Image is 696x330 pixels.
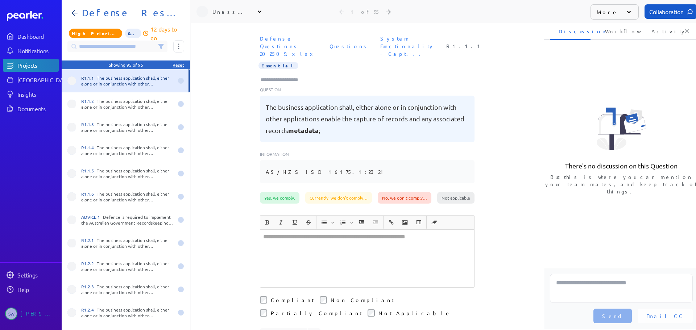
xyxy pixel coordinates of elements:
span: Insert Ordered List [336,216,355,229]
div: The business application shall, either alone or in conjunction with other applications enable the... [81,75,173,87]
button: Underline [289,216,301,229]
label: Compliant [271,296,314,304]
button: Insert table [413,216,425,229]
span: R1.2.3 [81,284,97,289]
button: Send [593,309,632,323]
div: The business application shall, either alone or in conjunction with other applications be able to... [81,284,173,295]
button: Insert Image [399,216,411,229]
div: The business application shall, either alone or in conjunction with other applications support ca... [81,168,173,179]
div: Documents [17,105,58,112]
div: The business application shall, either alone or in conjunction with other applications where the ... [81,121,173,133]
div: Showing 95 of 95 [109,62,143,68]
div: Help [17,286,58,293]
span: Italic [274,216,287,229]
button: Clear Formatting [428,216,440,229]
span: Section: System Functionality - Capture and classification Obligation - Records creation, capture... [377,32,438,60]
div: Insights [17,91,58,98]
p: 12 days to go [150,25,184,42]
span: R1.1.5 [81,168,97,174]
li: Activity [643,22,683,40]
li: Discussion [550,22,591,40]
a: Dashboard [3,30,59,43]
button: Insert Ordered List [337,216,349,229]
span: Send [602,312,623,319]
label: Not Applicable [378,309,451,317]
a: Dashboard [7,11,59,21]
span: Insert Image [398,216,411,229]
div: The business application shall, either alone or in conjunction with other applications where an i... [81,98,173,110]
span: Importance Essential [258,62,298,69]
span: 0% of Questions Completed [125,29,141,38]
span: R1.1.6 [81,191,97,197]
button: Insert Unordered List [318,216,330,229]
span: R1.1.3 [81,121,97,127]
div: Unassigned [212,8,249,15]
div: The business application shall, either alone or in conjunction with other applications support th... [81,307,173,318]
div: The business application shall, either alone or in conjunction with other applications enable the... [81,260,173,272]
a: [GEOGRAPHIC_DATA] [3,73,59,86]
button: Italic [275,216,287,229]
p: Information [260,151,475,157]
span: metadata [288,126,319,134]
span: R1.2.1 [81,237,97,243]
div: The business application shall, either alone or in conjunction with other applications enable the... [81,237,173,249]
p: There's no discussion on this Question [565,162,678,170]
a: Settings [3,268,59,281]
button: Strike through [302,216,315,229]
div: No, we don't comply… [378,192,431,204]
p: Question [260,86,475,93]
div: Defence is required to implement the Australian Government Recordskeeping Metadata Standard. Defe... [81,214,173,226]
button: Insert link [385,216,397,229]
div: Dashboard [17,33,58,40]
div: 1 of 95 [351,8,380,15]
input: Type here to add tags [260,76,305,83]
a: Help [3,283,59,296]
div: Yes, we comply. [260,192,299,204]
button: Bold [261,216,273,229]
span: Document: Defense Questions 202509.xlsx [257,32,321,60]
span: R1.2.4 [81,307,97,313]
span: Clear Formatting [428,216,441,229]
span: Increase Indent [355,216,368,229]
span: Sheet: Questions [327,39,372,53]
a: Documents [3,102,59,115]
a: Projects [3,59,59,72]
span: Insert link [385,216,398,229]
label: Non Compliant [331,296,394,304]
span: R1.1.1 [81,75,97,81]
p: More [597,8,618,16]
span: Decrease Indent [369,216,382,229]
span: R1.1.2 [81,98,97,104]
a: Notifications [3,44,59,57]
h1: Defense Response 202509 [79,7,178,19]
div: The business application shall, either alone or in conjunction with other applications, allow int... [81,191,173,202]
li: Workflow [596,22,637,40]
div: Reset [173,62,184,68]
div: [GEOGRAPHIC_DATA] [17,76,71,83]
div: Notifications [17,47,58,54]
span: Steve Whittington [5,308,17,320]
pre: The business application shall, either alone or in conjunction with other applications enable the... [266,101,469,136]
a: SW[PERSON_NAME] [3,305,59,323]
span: Insert Unordered List [318,216,336,229]
pre: AS/NZS ISO 16175.1:2021 [266,166,386,177]
div: Currently, we don't comply… [305,192,372,204]
div: Not applicable [437,192,475,204]
button: Email CC [638,309,693,323]
button: Increase Indent [356,216,368,229]
label: Partially Compliant [271,309,362,317]
a: Insights [3,88,59,101]
div: Projects [17,62,58,69]
div: Settings [17,271,58,279]
span: R1.1.4 [81,145,97,150]
span: Bold [261,216,274,229]
span: Priority [69,29,122,38]
div: [PERSON_NAME] [20,308,57,320]
div: The business application shall, either alone or in conjunction with other applications enable the... [81,145,173,156]
span: R1.2.2 [81,260,97,266]
span: ADVICE 1 [81,214,103,220]
span: Reference Number: R1.1.1 [443,39,486,53]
